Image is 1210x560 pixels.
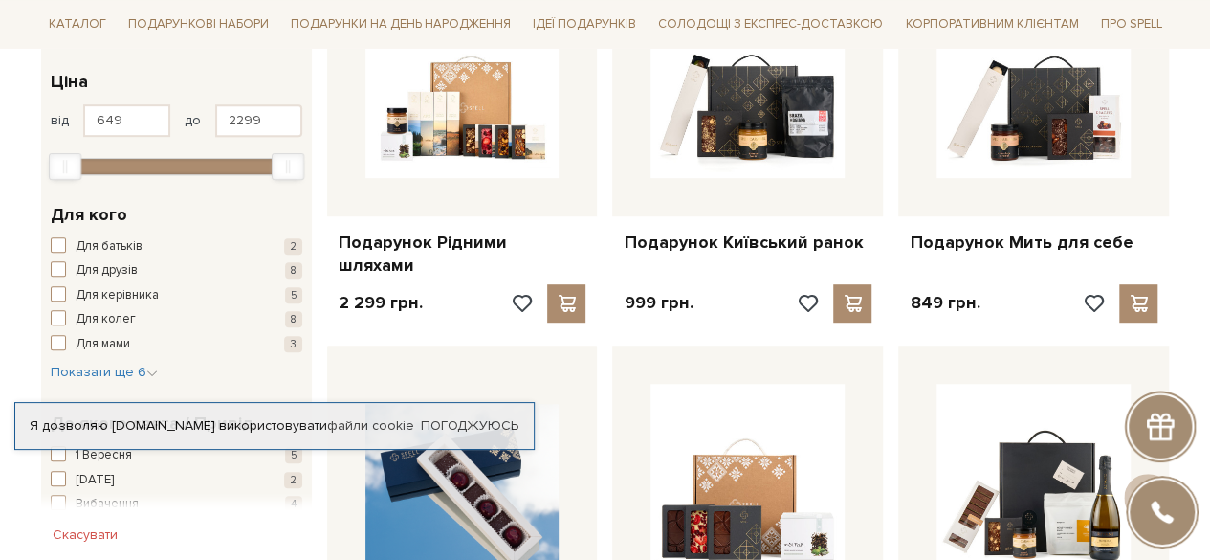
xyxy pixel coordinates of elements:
[76,495,139,514] span: Вибачення
[51,237,302,257] button: Для батьків 2
[285,262,302,279] span: 8
[76,335,130,354] span: Для мами
[41,520,129,550] button: Скасувати
[910,292,979,314] p: 849 грн.
[285,447,302,463] span: 5
[525,10,644,39] span: Ідеї подарунків
[51,202,127,228] span: Для кого
[284,336,302,352] span: 3
[624,232,871,254] a: Подарунок Київський ранок
[327,417,414,434] a: файли cookie
[272,153,304,180] div: Max
[83,104,170,137] input: Ціна
[283,10,518,39] span: Подарунки на День народження
[76,261,138,280] span: Для друзів
[76,471,114,490] span: [DATE]
[76,237,143,257] span: Для батьків
[51,112,69,129] span: від
[51,310,302,329] button: Для колег 8
[49,153,81,180] div: Min
[624,292,693,314] p: 999 грн.
[76,286,159,305] span: Для керівника
[76,310,136,329] span: Для колег
[284,472,302,488] span: 2
[76,446,132,465] span: 1 Вересня
[121,10,276,39] span: Подарункові набори
[285,287,302,303] span: 5
[51,471,302,490] button: [DATE] 2
[421,417,518,435] a: Погоджуюсь
[910,232,1157,254] a: Подарунок Мить для себе
[51,495,302,514] button: Вибачення 4
[51,261,302,280] button: Для друзів 8
[51,446,302,465] button: 1 Вересня 5
[185,112,201,129] span: до
[51,363,158,382] button: Показати ще 6
[339,232,586,277] a: Подарунок Рідними шляхами
[897,8,1086,40] a: Корпоративним клієнтам
[15,417,534,435] div: Я дозволяю [DOMAIN_NAME] використовувати
[1092,10,1169,39] span: Про Spell
[285,496,302,512] span: 4
[339,292,423,314] p: 2 299 грн.
[215,104,302,137] input: Ціна
[285,311,302,327] span: 8
[284,238,302,255] span: 2
[51,364,158,380] span: Показати ще 6
[51,286,302,305] button: Для керівника 5
[650,8,891,40] a: Солодощі з експрес-доставкою
[51,335,302,354] button: Для мами 3
[41,10,114,39] span: Каталог
[51,69,88,95] span: Ціна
